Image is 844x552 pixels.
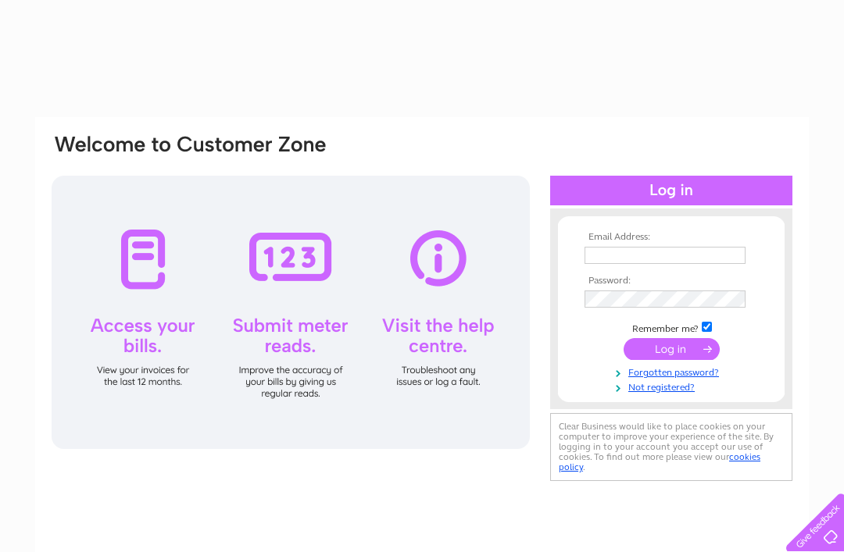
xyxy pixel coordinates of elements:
[559,451,760,472] a: cookies policy
[585,364,762,379] a: Forgotten password?
[581,232,762,243] th: Email Address:
[581,276,762,287] th: Password:
[624,338,720,360] input: Submit
[550,413,792,481] div: Clear Business would like to place cookies on your computer to improve your experience of the sit...
[581,319,762,335] td: Remember me?
[585,379,762,394] a: Not registered?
